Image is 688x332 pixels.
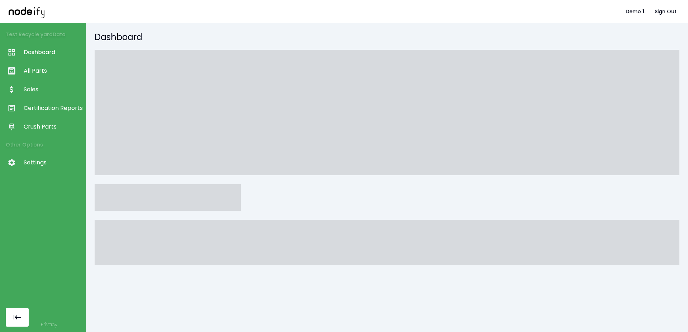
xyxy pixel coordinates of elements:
[652,5,679,18] button: Sign Out
[41,321,57,328] a: Privacy
[24,122,82,131] span: Crush Parts
[9,5,44,18] img: nodeify
[24,85,82,94] span: Sales
[24,104,82,112] span: Certification Reports
[623,5,648,18] button: Demo 1.
[24,67,82,75] span: All Parts
[95,32,679,43] h5: Dashboard
[24,48,82,57] span: Dashboard
[24,158,82,167] span: Settings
